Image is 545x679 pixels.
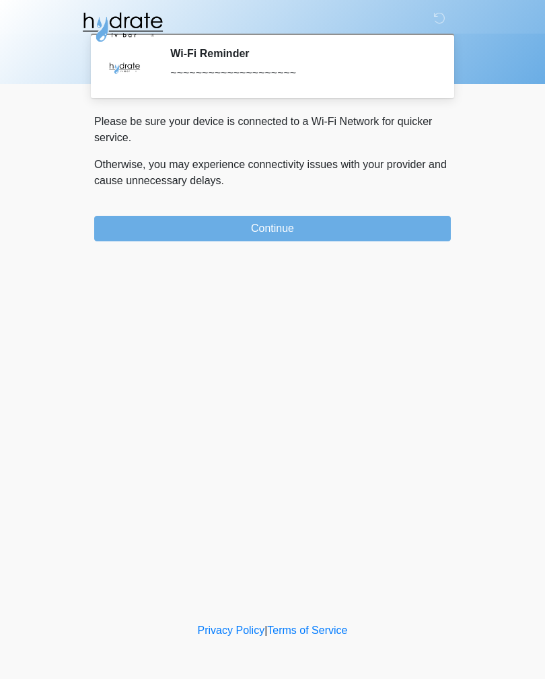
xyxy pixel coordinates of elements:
[264,625,267,636] a: |
[170,65,431,81] div: ~~~~~~~~~~~~~~~~~~~~
[104,47,145,87] img: Agent Avatar
[267,625,347,636] a: Terms of Service
[94,114,451,146] p: Please be sure your device is connected to a Wi-Fi Network for quicker service.
[221,175,224,186] span: .
[94,216,451,241] button: Continue
[198,625,265,636] a: Privacy Policy
[81,10,164,44] img: Hydrate IV Bar - Fort Collins Logo
[94,157,451,189] p: Otherwise, you may experience connectivity issues with your provider and cause unnecessary delays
